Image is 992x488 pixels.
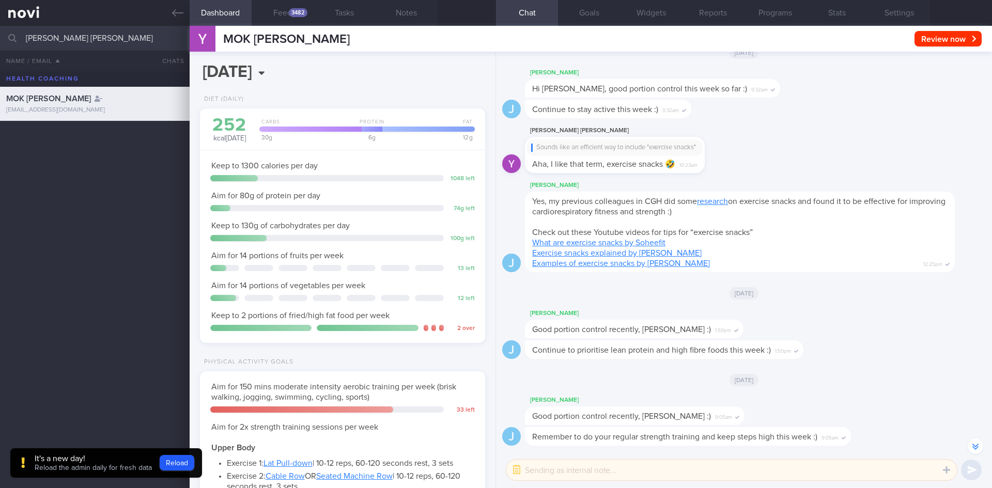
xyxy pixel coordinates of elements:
div: 100 g left [449,235,475,243]
a: Cable Row [266,472,305,480]
li: Exercise 1: | 10-12 reps, 60-120 seconds rest, 3 sets [227,455,474,468]
a: What are exercise snacks by Soheefit [532,239,665,247]
span: Keep to 130g of carbohydrates per day [211,222,350,230]
span: Aim for 14 portions of vegetables per week [211,281,365,290]
div: 30 g [256,134,362,140]
span: [DATE] [730,374,759,386]
div: J [502,100,521,119]
span: Good portion control recently, [PERSON_NAME] :) [532,325,711,334]
a: Seated Machine Row [316,472,393,480]
a: research [697,197,728,206]
div: 12 left [449,295,475,303]
div: [PERSON_NAME] [525,67,811,79]
div: 3482 [289,8,307,17]
div: [PERSON_NAME] [525,307,774,320]
span: 1:50pm [715,324,731,334]
div: [EMAIL_ADDRESS][DOMAIN_NAME] [6,106,183,114]
span: MOK [PERSON_NAME] [223,33,350,45]
div: 74 g left [449,205,475,213]
button: Chats [148,51,190,71]
div: Physical Activity Goals [200,358,293,366]
div: J [502,254,521,273]
span: Aim for 80g of protein per day [211,192,320,200]
span: Aim for 14 portions of fruits per week [211,251,344,260]
span: Continue to stay active this week :) [532,105,658,114]
span: Hi [PERSON_NAME], good portion control this week so far :) [532,85,747,93]
div: It's a new day! [35,453,152,464]
span: Aha, I like that term, exercise snacks 🤣 [532,160,675,168]
div: J [502,340,521,359]
span: Aim for 150 mins moderate intensity aerobic training per week (brisk walking, jogging, swimming, ... [211,383,456,401]
strong: Upper Body [211,444,255,452]
span: [DATE] [730,287,759,300]
span: Reload the admin daily for fresh data [35,464,152,471]
a: Examples of exercise snacks by [PERSON_NAME] [532,259,710,267]
span: Good portion control recently, [PERSON_NAME] :) [532,412,711,420]
span: 10:23am [679,159,698,169]
span: Yes, my previous colleagues in CGH did some on exercise snacks and found it to be effective for i... [532,197,946,216]
span: MOK [PERSON_NAME] [6,95,91,103]
div: 33 left [449,406,475,414]
span: 9:05am [822,432,839,442]
span: [DATE] [730,46,759,59]
div: 1048 left [449,175,475,183]
button: Reload [160,455,194,470]
button: Review now [915,31,982,46]
div: 2 over [449,325,475,333]
span: Continue to prioritise lean protein and high fibre foods this week :) [532,346,771,354]
div: Protein [355,119,385,132]
div: Sounds like an efficient way to include "exercise snacks" [531,144,699,152]
div: [PERSON_NAME] [PERSON_NAME] [525,124,736,137]
div: Fat [382,119,475,132]
div: 13 left [449,265,475,273]
div: kcal [DATE] [210,116,249,144]
div: Diet (Daily) [200,96,244,103]
span: Remember to do your regular strength training and keep steps high this week :) [532,433,817,441]
span: 9:05am [715,411,732,421]
div: [PERSON_NAME] [525,394,776,406]
div: 12 g [379,134,475,140]
span: 9:32am [751,84,768,93]
div: 252 [210,116,249,134]
span: Keep to 2 portions of fried/high fat food per week [211,311,390,320]
span: 9:32am [662,104,679,114]
div: Carbs [256,119,359,132]
span: Aim for 2x strength training sessions per week [211,423,378,431]
div: 6 g [359,134,382,140]
a: Lat Pull-down [263,459,313,467]
span: Keep to 1300 calories per day [211,162,318,170]
span: 12:25pm [923,258,942,268]
div: J [502,427,521,446]
div: [PERSON_NAME] [525,179,986,192]
span: Check out these Youtube videos for tips for “exercise snacks” [532,228,753,237]
a: Exercise snacks explained by [PERSON_NAME] [532,249,702,257]
span: 1:50pm [775,345,791,355]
